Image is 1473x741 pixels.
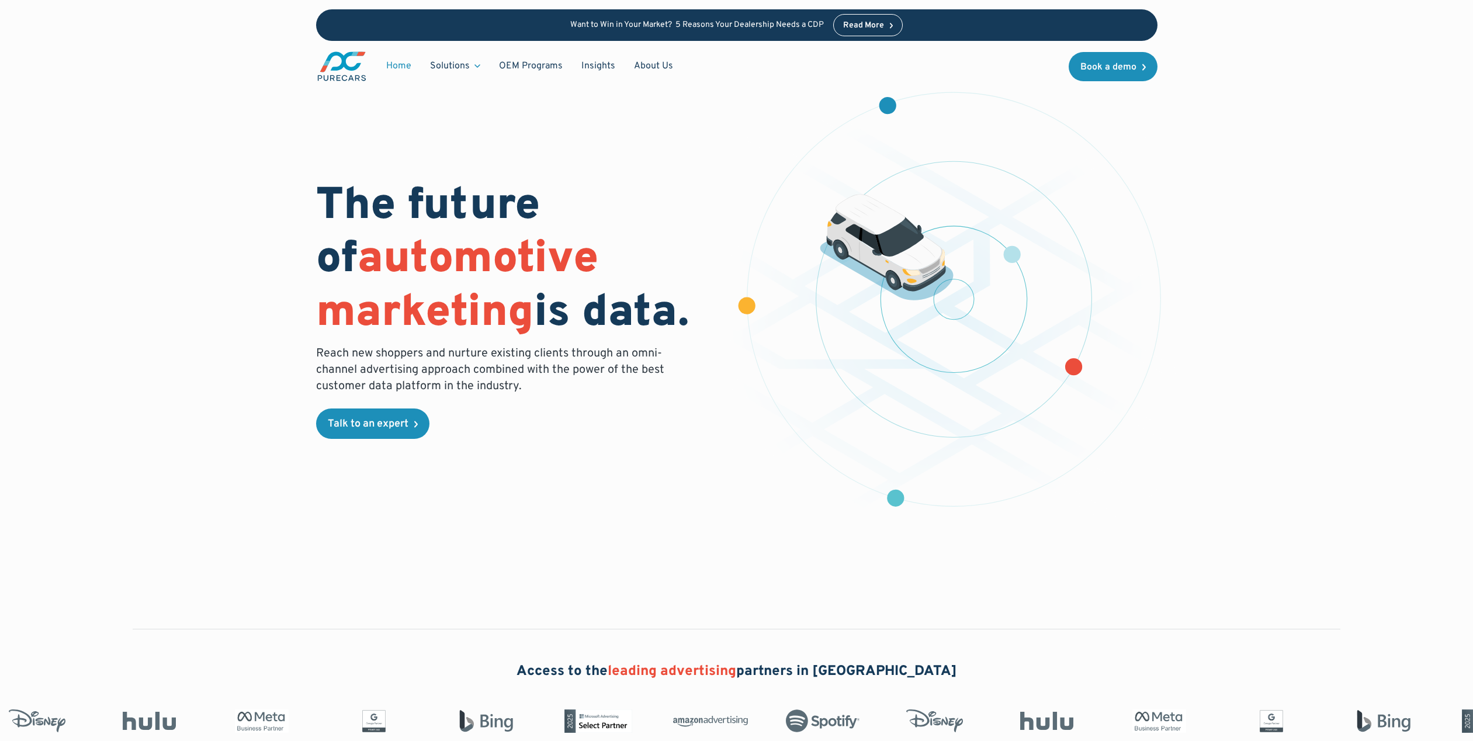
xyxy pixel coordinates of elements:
[1122,709,1197,733] img: Meta Business Partner
[316,232,598,341] span: automotive marketing
[337,709,411,733] img: Google Partner
[570,20,824,30] p: Want to Win in Your Market? 5 Reasons Your Dealership Needs a CDP
[673,712,748,730] img: Amazon Advertising
[316,408,429,439] a: Talk to an expert
[897,709,972,733] img: Disney
[843,22,884,30] div: Read More
[785,709,860,733] img: Spotify
[224,709,299,733] img: Meta Business Partner
[1346,709,1421,733] img: Bing
[421,55,490,77] div: Solutions
[490,55,572,77] a: OEM Programs
[316,50,368,82] img: purecars logo
[449,709,524,733] img: Bing
[1069,52,1157,81] a: Book a demo
[316,50,368,82] a: main
[328,419,408,430] div: Talk to an expert
[517,662,957,682] h2: Access to the partners in [GEOGRAPHIC_DATA]
[1234,709,1309,733] img: Google Partner
[316,345,671,394] p: Reach new shoppers and nurture existing clients through an omni-channel advertising approach comb...
[625,55,682,77] a: About Us
[316,181,723,341] h1: The future of is data.
[1010,712,1084,730] img: Hulu
[561,709,636,733] img: Microsoft Advertising Partner
[430,60,470,72] div: Solutions
[820,194,954,300] img: illustration of a vehicle
[572,55,625,77] a: Insights
[377,55,421,77] a: Home
[608,663,736,680] span: leading advertising
[112,712,187,730] img: Hulu
[1080,63,1136,72] div: Book a demo
[833,14,903,36] a: Read More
